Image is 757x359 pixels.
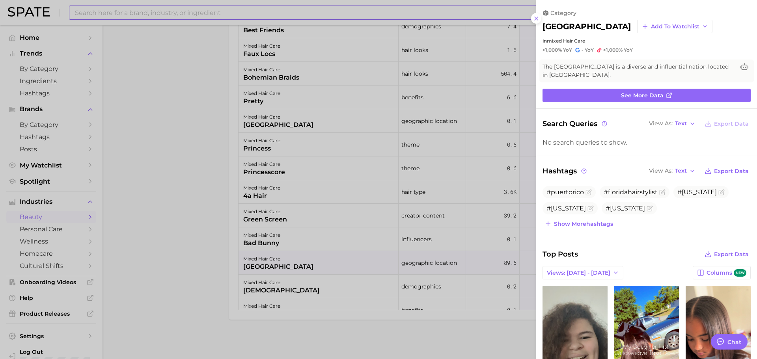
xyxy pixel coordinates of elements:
span: Text [675,169,687,173]
span: Hashtags [543,166,588,177]
span: Text [675,121,687,126]
button: Flag as miscategorized or irrelevant [659,189,666,195]
button: Export Data [703,166,751,177]
span: YoY [563,47,572,53]
span: View As [649,169,673,173]
button: Show morehashtags [543,218,615,229]
span: YoY [624,47,633,53]
span: Export Data [714,121,749,127]
span: category [550,9,576,17]
span: Search Queries [543,118,608,129]
div: No search queries to show. [543,139,751,146]
span: #[US_STATE] [606,205,645,212]
span: #[US_STATE] [546,205,586,212]
span: #[US_STATE] [677,188,717,196]
div: in [543,38,751,44]
span: See more data [621,92,664,99]
span: Views: [DATE] - [DATE] [547,270,610,276]
span: Export Data [714,251,749,258]
span: YoY [585,47,594,53]
button: Flag as miscategorized or irrelevant [718,189,725,195]
a: See more data [543,89,751,102]
span: Top Posts [543,249,578,260]
button: Flag as miscategorized or irrelevant [647,205,653,212]
button: Export Data [703,118,751,129]
span: >1,000% [543,47,562,53]
span: mixed hair care [547,38,585,44]
span: - [582,47,584,53]
span: Add to Watchlist [651,23,699,30]
span: Show more hashtags [554,221,613,227]
button: Add to Watchlist [637,20,712,33]
button: Views: [DATE] - [DATE] [543,266,623,279]
span: The [GEOGRAPHIC_DATA] is a diverse and influential nation located in [GEOGRAPHIC_DATA]. [543,63,735,79]
span: Export Data [714,168,749,175]
button: Flag as miscategorized or irrelevant [585,189,592,195]
span: >1,000% [603,47,623,53]
button: Export Data [703,249,751,260]
span: #puertorico [546,188,584,196]
button: View AsText [647,166,697,176]
span: #floridahairstylist [604,188,658,196]
button: Flag as miscategorized or irrelevant [587,205,594,212]
h2: [GEOGRAPHIC_DATA] [543,22,631,31]
span: new [734,269,746,277]
button: Columnsnew [693,266,751,279]
span: Columns [707,269,746,277]
span: View As [649,121,673,126]
button: View AsText [647,119,697,129]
